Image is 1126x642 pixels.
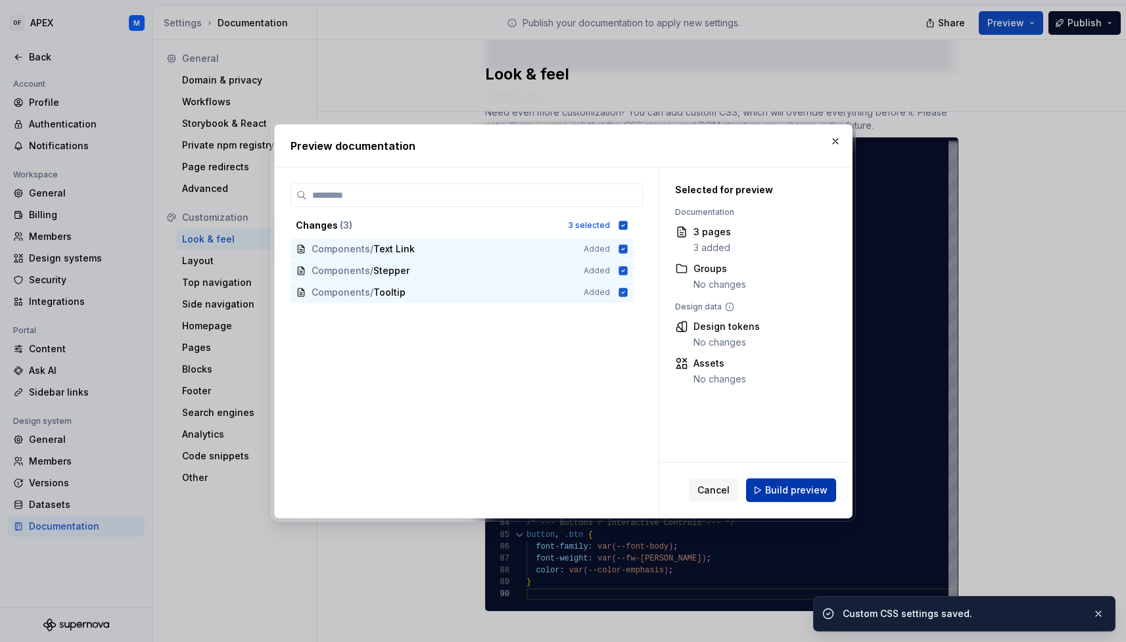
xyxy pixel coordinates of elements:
div: Documentation [675,207,830,218]
div: Design data [675,302,830,312]
div: No changes [693,278,746,291]
span: Cancel [697,484,730,497]
div: No changes [693,336,760,349]
div: Selected for preview [675,183,830,196]
button: Build preview [746,478,836,502]
div: Changes [296,219,560,232]
div: Groups [693,262,746,275]
span: Added [584,244,610,254]
div: 3 added [693,241,731,254]
div: 3 pages [693,225,731,239]
div: Design tokens [693,320,760,333]
span: Text Link [373,242,415,256]
span: Tooltip [373,286,406,299]
span: Components [312,264,370,277]
span: Components [312,242,370,256]
span: Stepper [373,264,410,277]
span: / [370,264,373,277]
span: Components [312,286,370,299]
div: Custom CSS settings saved. [843,607,1082,620]
span: / [370,242,373,256]
button: Cancel [689,478,738,502]
div: No changes [693,373,746,386]
div: Assets [693,357,746,370]
span: Build preview [765,484,828,497]
span: / [370,286,373,299]
span: Added [584,287,610,298]
h2: Preview documentation [291,138,836,154]
div: 3 selected [568,220,610,231]
span: Added [584,265,610,276]
span: ( 3 ) [340,219,352,231]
